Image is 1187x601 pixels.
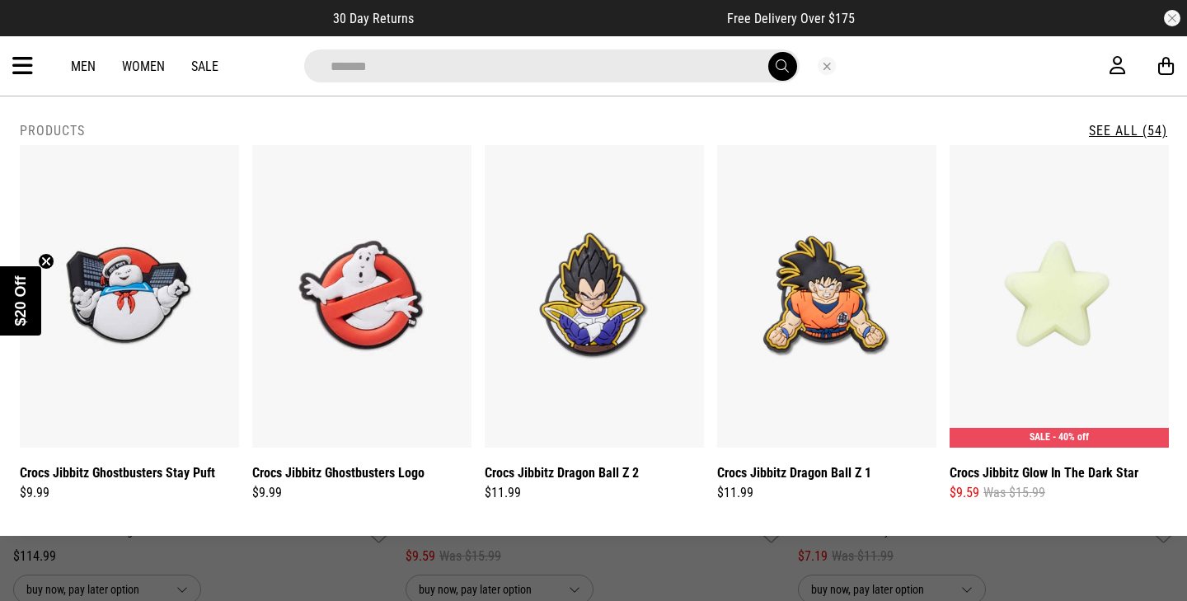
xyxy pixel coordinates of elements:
span: Was $15.99 [983,483,1045,503]
a: Crocs Jibbitz Dragon Ball Z 1 [717,462,871,483]
button: Open LiveChat chat widget [13,7,63,56]
span: Free Delivery Over $175 [727,11,855,26]
img: Crocs Jibbitz Ghostbusters Stay Puft in Multi [20,145,239,448]
span: SALE [1030,431,1050,443]
img: Crocs Jibbitz Ghostbusters Logo in Multi [252,145,472,448]
div: $11.99 [717,483,936,503]
div: $9.99 [20,483,239,503]
div: $11.99 [485,483,704,503]
img: Crocs Jibbitz Glow In The Dark Star in Multi [950,145,1169,448]
h2: Products [20,123,85,139]
a: See All (54) [1089,123,1167,139]
button: Close teaser [38,253,54,270]
img: Crocs Jibbitz Dragon Ball Z 2 in Multi [485,145,704,448]
a: Women [122,59,165,74]
a: Crocs Jibbitz Dragon Ball Z 2 [485,462,639,483]
a: Crocs Jibbitz Glow In The Dark Star [950,462,1138,483]
a: Crocs Jibbitz Ghostbusters Logo [252,462,425,483]
span: 30 Day Returns [333,11,414,26]
iframe: Customer reviews powered by Trustpilot [447,10,694,26]
button: Close search [818,57,836,75]
div: $9.99 [252,483,472,503]
span: $9.59 [950,483,979,503]
span: $20 Off [12,275,29,326]
a: Men [71,59,96,74]
img: Crocs Jibbitz Dragon Ball Z 1 in Multi [717,145,936,448]
a: Sale [191,59,218,74]
a: Crocs Jibbitz Ghostbusters Stay Puft [20,462,215,483]
span: - 40% off [1053,431,1089,443]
